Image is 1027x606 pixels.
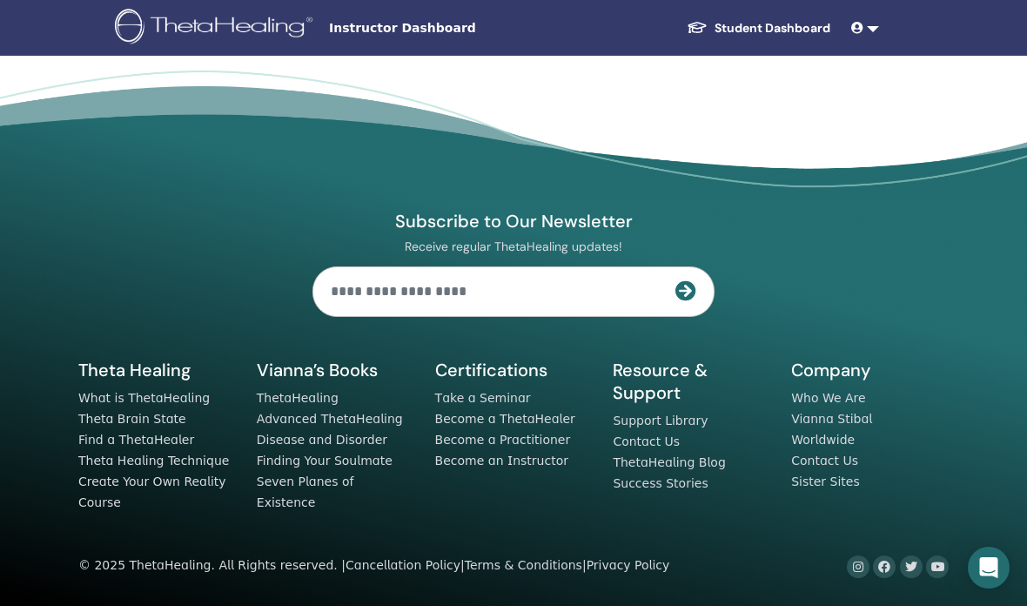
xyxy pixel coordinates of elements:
[257,433,387,447] a: Disease and Disorder
[968,547,1010,589] div: Open Intercom Messenger
[613,455,725,469] a: ThetaHealing Blog
[257,454,393,468] a: Finding Your Soulmate
[78,359,236,381] h5: Theta Healing
[791,412,872,426] a: Vianna Stibal
[257,359,414,381] h5: Vianna’s Books
[613,476,708,490] a: Success Stories
[257,475,354,509] a: Seven Planes of Existence
[78,454,229,468] a: Theta Healing Technique
[346,558,460,572] a: Cancellation Policy
[673,12,844,44] a: Student Dashboard
[687,20,708,35] img: graduation-cap-white.svg
[78,555,669,576] div: © 2025 ThetaHealing. All Rights reserved. | | |
[257,391,339,405] a: ThetaHealing
[587,558,670,572] a: Privacy Policy
[312,239,715,254] p: Receive regular ThetaHealing updates!
[791,359,949,381] h5: Company
[435,359,593,381] h5: Certifications
[791,454,858,468] a: Contact Us
[791,475,860,488] a: Sister Sites
[435,454,568,468] a: Become an Instructor
[465,558,582,572] a: Terms & Conditions
[78,433,194,447] a: Find a ThetaHealer
[613,434,680,448] a: Contact Us
[791,433,855,447] a: Worldwide
[435,412,575,426] a: Become a ThetaHealer
[257,412,403,426] a: Advanced ThetaHealing
[329,19,590,37] span: Instructor Dashboard
[791,391,865,405] a: Who We Are
[78,391,210,405] a: What is ThetaHealing
[613,414,708,428] a: Support Library
[435,391,531,405] a: Take a Seminar
[115,9,319,48] img: logo.png
[435,433,571,447] a: Become a Practitioner
[78,412,186,426] a: Theta Brain State
[312,210,715,232] h4: Subscribe to Our Newsletter
[78,475,226,509] a: Create Your Own Reality Course
[613,359,770,404] h5: Resource & Support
